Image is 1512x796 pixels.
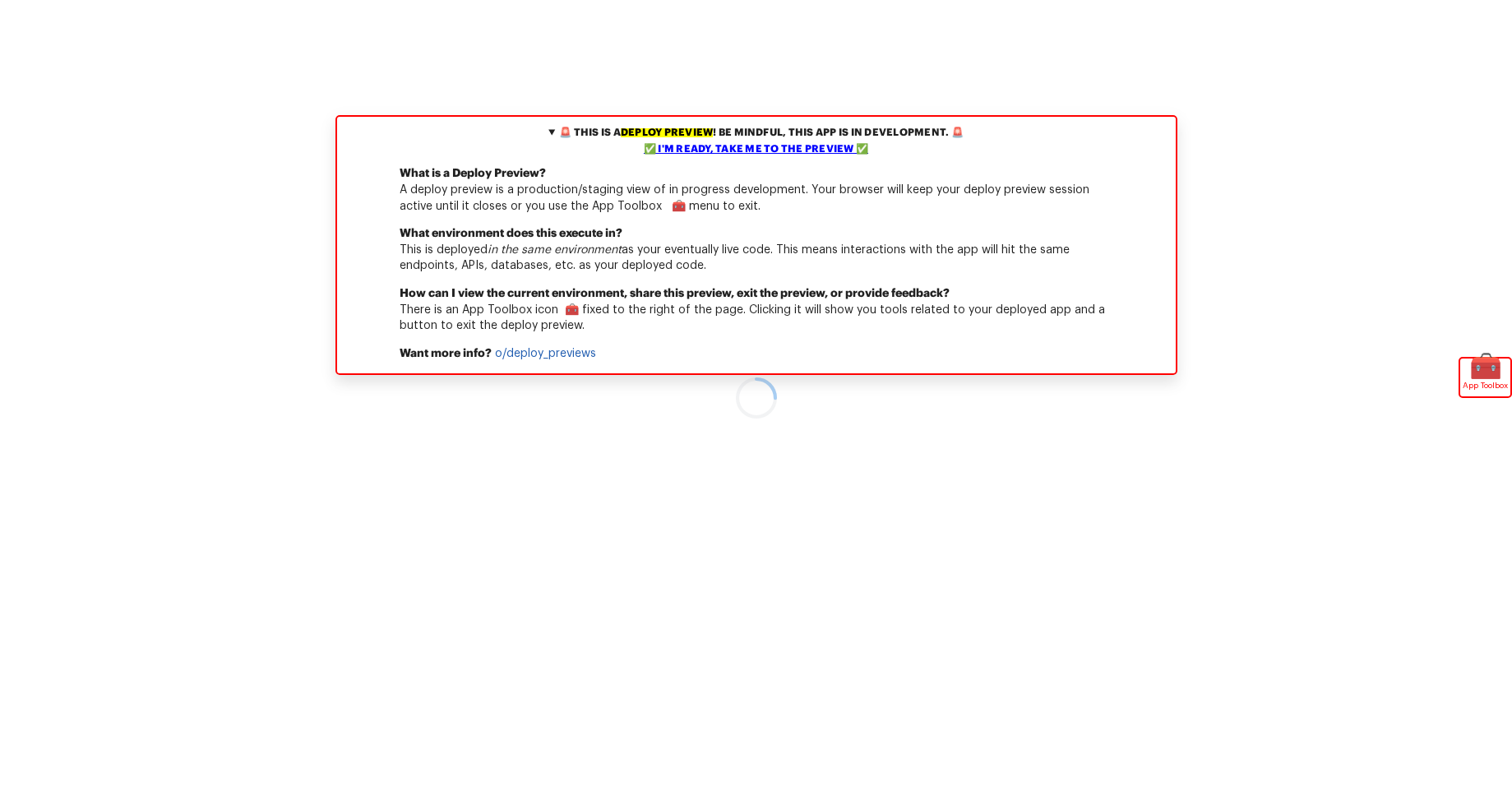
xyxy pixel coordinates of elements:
div: 🧰App Toolbox [1460,359,1510,396]
b: Want more info? [400,348,492,359]
summary: 🚨 This is adeploy preview! Be mindful, this app is in development. 🚨✅ I'm ready, take me to the p... [337,117,1176,166]
b: What is a Deploy Preview? [400,168,546,179]
p: There is an App Toolbox icon 🧰 fixed to the right of the page. Clicking it will show you tools re... [337,286,1176,346]
a: o/deploy_previews [495,348,596,359]
mark: deploy preview [621,128,713,137]
span: App Toolbox [1463,377,1508,394]
b: What environment does this execute in? [400,228,622,239]
div: ✅ I'm ready, take me to the preview ✅ [341,141,1172,158]
em: in the same environment [488,244,622,256]
p: A deploy preview is a production/staging view of in progress development. Your browser will keep ... [337,166,1176,226]
span: 🧰 [1460,359,1510,375]
b: How can I view the current environment, share this preview, exit the preview, or provide feedback? [400,288,950,299]
p: This is deployed as your eventually live code. This means interactions with the app will hit the ... [337,226,1176,286]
